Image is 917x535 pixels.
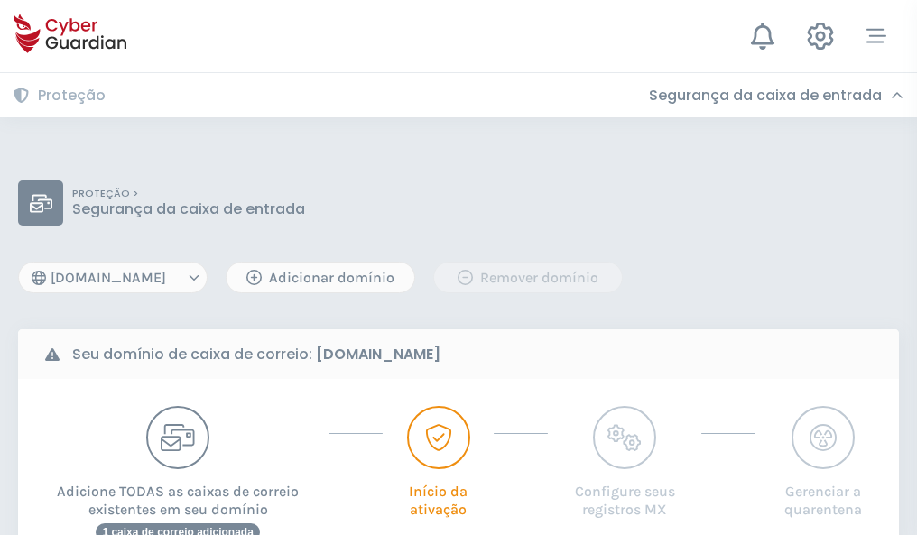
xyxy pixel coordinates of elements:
button: Configure seus registros MX [566,406,684,519]
p: Início da ativação [401,469,475,519]
button: Início da ativação [401,406,475,519]
h3: Proteção [38,87,106,105]
p: Gerenciar a quarentena [773,469,872,519]
div: Segurança da caixa de entrada [649,87,903,105]
p: Configure seus registros MX [566,469,684,519]
b: Seu domínio de caixa de correio: [72,344,440,365]
div: Remover domínio [448,267,608,289]
div: Adicionar domínio [240,267,401,289]
button: Remover domínio [433,262,623,293]
button: Adicionar domínio [226,262,415,293]
strong: [DOMAIN_NAME] [316,344,440,364]
h3: Segurança da caixa de entrada [649,87,882,105]
p: PROTEÇÃO > [72,188,305,200]
button: Gerenciar a quarentena [773,406,872,519]
p: Adicione TODAS as caixas de correio existentes em seu domínio [45,469,310,519]
p: Segurança da caixa de entrada [72,200,305,218]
